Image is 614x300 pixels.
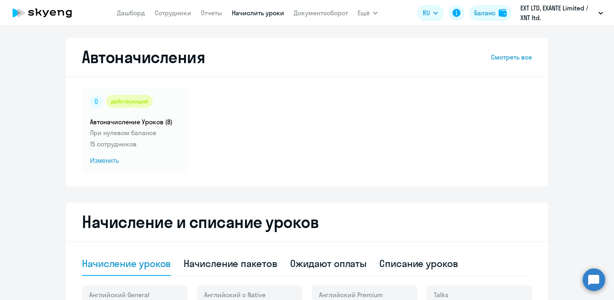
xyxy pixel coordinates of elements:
button: EXT LTD, ‎EXANTE Limited / XNT ltd. [516,3,607,23]
a: Смотреть все [491,52,532,62]
a: Отчеты [201,9,222,17]
div: Начисление уроков [82,257,171,270]
button: Ещё [358,5,378,21]
a: Дашборд [117,9,145,17]
a: Документооборот [294,9,348,17]
span: Talks [434,290,448,299]
p: 15 сотрудников [90,139,179,149]
span: Английский Premium [319,290,383,299]
a: Начислить уроки [232,9,284,17]
div: Начисление пакетов [184,257,277,270]
button: RU [417,5,444,21]
span: Ещё [358,8,370,18]
a: Сотрудники [155,9,191,17]
div: Списание уроков [379,257,458,270]
h2: Начисление и списание уроков [82,212,532,232]
h5: Автоначисление Уроков (8) [90,117,179,126]
h2: Автоначисления [82,47,205,67]
span: RU [423,8,430,18]
div: Баланс [474,8,495,18]
div: Ожидают оплаты [290,257,367,270]
span: Изменить [90,156,179,166]
div: действующий [106,95,153,108]
span: Английский с Native [204,290,266,299]
img: balance [499,9,507,17]
p: При нулевом балансе [90,128,179,138]
span: Английский General [89,290,149,299]
p: EXT LTD, ‎EXANTE Limited / XNT ltd. [520,3,595,23]
button: Балансbalance [469,5,512,21]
